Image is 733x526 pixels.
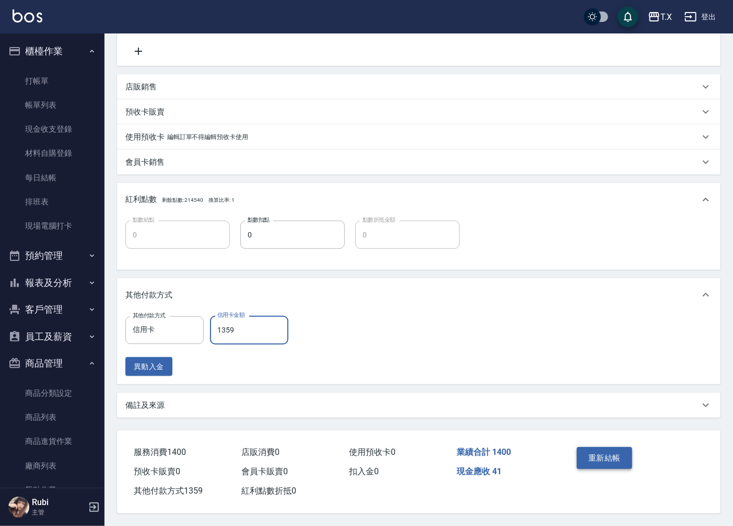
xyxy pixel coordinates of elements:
span: 店販消費 0 [241,447,280,457]
span: 會員卡販賣 0 [241,466,288,476]
a: 商品列表 [4,405,100,429]
p: 備註及來源 [125,400,165,411]
button: 員工及薪資 [4,323,100,350]
span: 業績合計 1400 [457,447,511,457]
span: 換算比率: 1 [208,197,235,203]
label: 其他付款方式 [133,312,166,319]
button: 商品管理 [4,350,100,377]
span: 剩餘點數: 214540 [162,197,203,203]
div: 其他付款方式 [117,278,720,312]
a: 盤點作業 [4,478,100,502]
label: 點數扣點 [248,216,270,224]
p: 會員卡銷售 [125,157,165,168]
a: 商品進貨作業 [4,429,100,453]
p: 預收卡販賣 [125,107,165,118]
button: 客戶管理 [4,296,100,323]
div: 會員卡銷售 [117,150,720,175]
span: 現金應收 41 [457,466,502,476]
img: Logo [13,9,42,22]
button: T.X [644,6,676,28]
div: 使用預收卡編輯訂單不得編輯預收卡使用 [117,124,720,150]
span: 預收卡販賣 0 [134,466,180,476]
span: 使用預收卡 0 [349,447,395,457]
a: 帳單列表 [4,93,100,117]
span: 紅利點數折抵 0 [241,486,296,496]
div: 店販銷售 [117,74,720,99]
button: 預約管理 [4,242,100,269]
p: 紅利點數 [125,194,235,205]
label: 信用卡金額 [217,311,245,319]
h5: Rubi [32,497,85,508]
button: 異動入金 [125,357,172,376]
p: 使用預收卡 [125,132,165,143]
label: 點數折抵金額 [363,216,395,224]
span: 扣入金 0 [349,466,379,476]
button: 重新結帳 [577,447,632,469]
a: 商品分類設定 [4,381,100,405]
a: 打帳單 [4,69,100,93]
img: Person [8,497,29,518]
p: 主管 [32,508,85,517]
button: 櫃檯作業 [4,38,100,65]
button: save [618,6,638,27]
a: 每日結帳 [4,166,100,190]
div: 預收卡販賣 [117,99,720,124]
div: T.X [660,10,672,24]
p: 其他付款方式 [125,290,172,301]
a: 現金收支登錄 [4,117,100,141]
label: 點數給點 [133,216,155,224]
button: 報表及分析 [4,269,100,296]
a: 現場電腦打卡 [4,214,100,238]
span: 其他付款方式 1359 [134,486,203,496]
a: 排班表 [4,190,100,214]
p: 編輯訂單不得編輯預收卡使用 [167,132,248,143]
a: 廠商列表 [4,454,100,478]
span: 服務消費 1400 [134,447,186,457]
a: 材料自購登錄 [4,141,100,165]
p: 店販銷售 [125,82,157,93]
button: 登出 [680,7,720,27]
div: 備註及來源 [117,393,720,418]
div: 紅利點數剩餘點數: 214540換算比率: 1 [117,183,720,216]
